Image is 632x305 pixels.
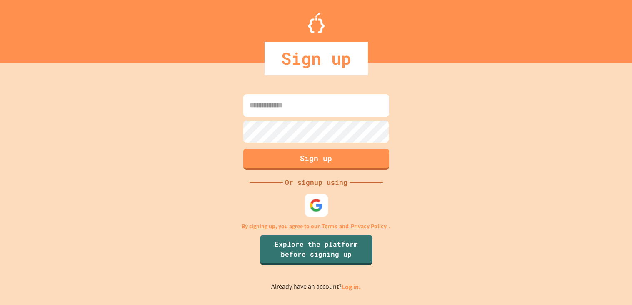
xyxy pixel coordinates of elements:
[351,222,387,231] a: Privacy Policy
[243,149,389,170] button: Sign up
[308,13,325,33] img: Logo.svg
[283,177,350,187] div: Or signup using
[322,222,337,231] a: Terms
[271,282,361,292] p: Already have an account?
[242,222,390,231] p: By signing up, you agree to our and .
[265,42,368,75] div: Sign up
[342,282,361,291] a: Log in.
[260,235,372,265] a: Explore the platform before signing up
[309,199,323,212] img: google-icon.svg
